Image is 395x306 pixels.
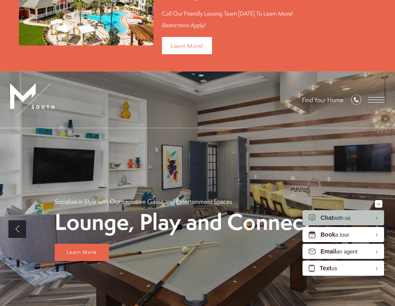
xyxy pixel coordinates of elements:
[55,244,109,261] a: Learn More
[368,97,385,103] button: Open Menu
[55,197,232,206] p: Socialize in Style with Our Exclusive Game and Entertainment Spaces
[162,37,212,54] a: Learn More!
[302,95,344,104] a: Find Your Home
[8,220,26,238] a: Previous
[162,22,376,29] div: Restrictions Apply!
[10,83,54,116] img: MSouth
[66,248,97,256] span: Learn More
[351,95,361,106] a: Call Us at 813-570-8014
[55,210,311,234] p: Lounge, Play and Connect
